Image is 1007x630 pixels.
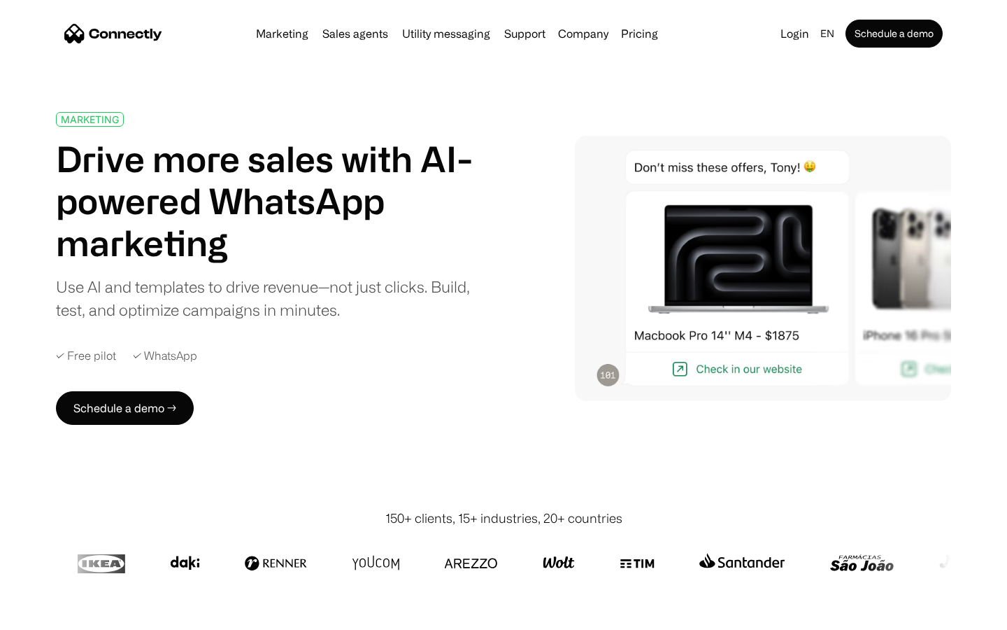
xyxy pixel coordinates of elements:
[61,114,119,125] div: MARKETING
[558,24,608,43] div: Company
[56,349,116,363] div: ✓ Free pilot
[317,28,394,39] a: Sales agents
[499,28,551,39] a: Support
[133,349,197,363] div: ✓ WhatsApp
[615,28,664,39] a: Pricing
[815,24,843,43] div: en
[56,275,488,321] div: Use AI and templates to drive revenue—not just clicks. Build, test, and optimize campaigns in min...
[64,23,162,44] a: home
[28,605,84,625] ul: Language list
[820,24,834,43] div: en
[14,604,84,625] aside: Language selected: English
[56,391,194,425] a: Schedule a demo →
[397,28,496,39] a: Utility messaging
[845,20,943,48] a: Schedule a demo
[385,509,622,528] div: 150+ clients, 15+ industries, 20+ countries
[775,24,815,43] a: Login
[250,28,314,39] a: Marketing
[554,24,613,43] div: Company
[56,138,488,264] h1: Drive more sales with AI-powered WhatsApp marketing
